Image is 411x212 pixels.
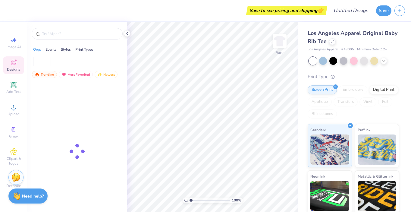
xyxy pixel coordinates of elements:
div: Most Favorited [59,71,93,78]
span: Upload [8,112,20,116]
span: Los Angeles Apparel Original Baby Rib Tee [308,30,397,45]
span: Puff Ink [358,127,370,133]
div: Print Type [308,73,399,80]
div: Orgs [33,47,41,52]
div: Save to see pricing and shipping [248,6,326,15]
div: Applique [308,97,332,106]
span: Image AI [7,45,21,49]
div: Print Types [75,47,93,52]
img: Metallic & Glitter Ink [358,181,397,211]
div: Vinyl [359,97,376,106]
span: Minimum Order: 12 + [357,47,387,52]
span: # 43005 [341,47,354,52]
img: Neon Ink [310,181,349,211]
img: Standard [310,134,349,165]
span: 100 % [232,198,241,203]
div: Embroidery [339,85,367,94]
strong: Need help? [22,193,44,199]
img: Newest.gif [97,72,102,77]
button: Save [376,5,391,16]
span: Add Text [6,89,21,94]
div: Back [276,50,284,55]
span: Los Angeles Apparel [308,47,338,52]
div: Digital Print [369,85,398,94]
div: Foil [378,97,392,106]
div: Transfers [334,97,358,106]
span: 👉 [317,7,324,14]
div: Newest [95,71,118,78]
div: Events [45,47,56,52]
input: Untitled Design [329,5,373,17]
span: Neon Ink [310,173,325,179]
span: Greek [9,134,18,139]
span: Clipart & logos [3,156,24,166]
img: trending.gif [35,72,39,77]
input: Try "Alpha" [42,31,119,37]
div: Styles [61,47,71,52]
img: Back [274,35,286,47]
div: Rhinestones [308,109,337,119]
div: Trending [32,71,57,78]
img: Puff Ink [358,134,397,165]
span: Designs [7,67,20,72]
img: most_fav.gif [61,72,66,77]
div: Screen Print [308,85,337,94]
span: Metallic & Glitter Ink [358,173,393,179]
span: Decorate [6,183,21,188]
span: Standard [310,127,326,133]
